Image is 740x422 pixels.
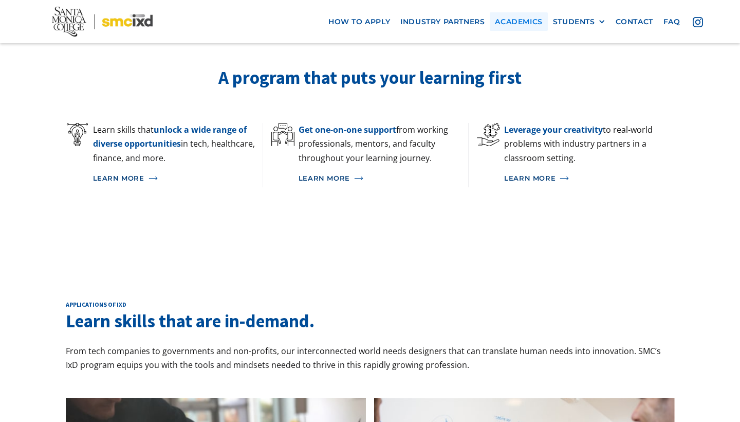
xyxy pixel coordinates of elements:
[490,12,547,31] a: Academics
[66,344,675,372] p: From tech companies to governments and non-profits, our interconnected world needs designers that...
[93,124,247,149] span: unlock a wide range of diverse opportunities
[93,123,263,165] p: Learn skills that in tech, healthcare, finance, and more.
[299,124,396,135] span: Get one-on-one support
[504,123,674,165] p: to real-world problems with industry partners in a classroom setting.
[553,17,605,26] div: STUDENTS
[299,169,468,188] a: Learn More
[299,123,468,165] p: from working professionals, mentors, and faculty throughout your learning journey.
[658,12,686,31] a: faq
[553,17,595,26] div: STUDENTS
[504,174,556,183] div: Learn More
[93,174,144,183] div: Learn More
[299,174,350,183] div: Learn More
[504,169,674,188] a: Learn More
[93,169,263,188] a: Learn More
[504,124,603,135] span: Leverage your creativity
[66,309,675,334] h3: Learn skills that are in-demand.
[66,301,675,309] h2: Applications of ixd
[66,66,675,90] h2: A program that puts your learning first
[323,12,395,31] a: how to apply
[52,7,153,37] img: Santa Monica College - SMC IxD logo
[395,12,490,31] a: industry partners
[610,12,658,31] a: contact
[693,17,703,27] img: icon - instagram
